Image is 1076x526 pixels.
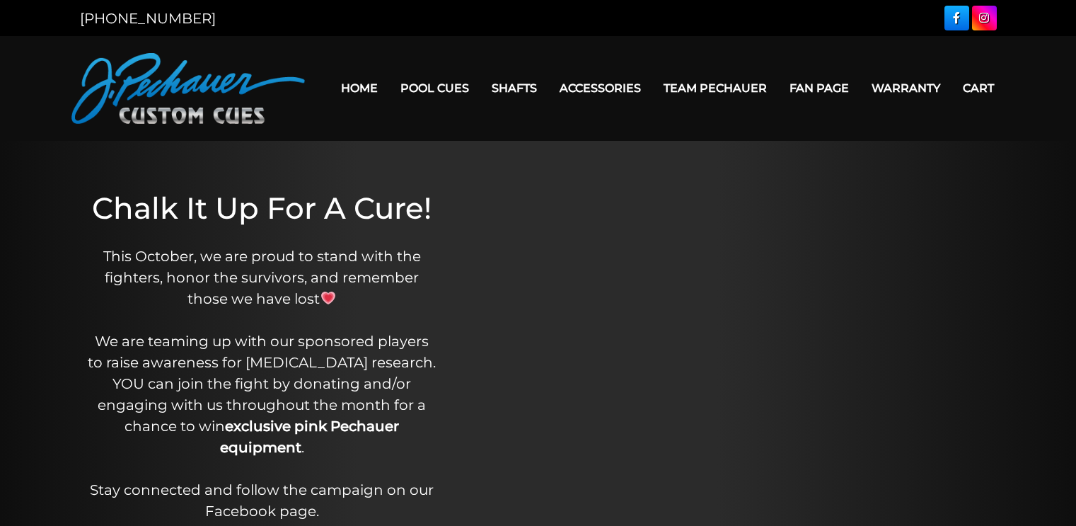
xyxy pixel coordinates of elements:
[88,246,436,522] p: This October, we are proud to stand with the fighters, honor the survivors, and remember those we...
[71,53,305,124] img: Pechauer Custom Cues
[220,418,400,456] strong: exclusive pink Pechauer equipment
[480,70,548,106] a: Shafts
[389,70,480,106] a: Pool Cues
[80,10,216,27] a: [PHONE_NUMBER]
[951,70,1005,106] a: Cart
[330,70,389,106] a: Home
[88,190,436,226] h1: Chalk It Up For A Cure!
[321,291,335,305] img: 💗
[548,70,652,106] a: Accessories
[778,70,860,106] a: Fan Page
[860,70,951,106] a: Warranty
[652,70,778,106] a: Team Pechauer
